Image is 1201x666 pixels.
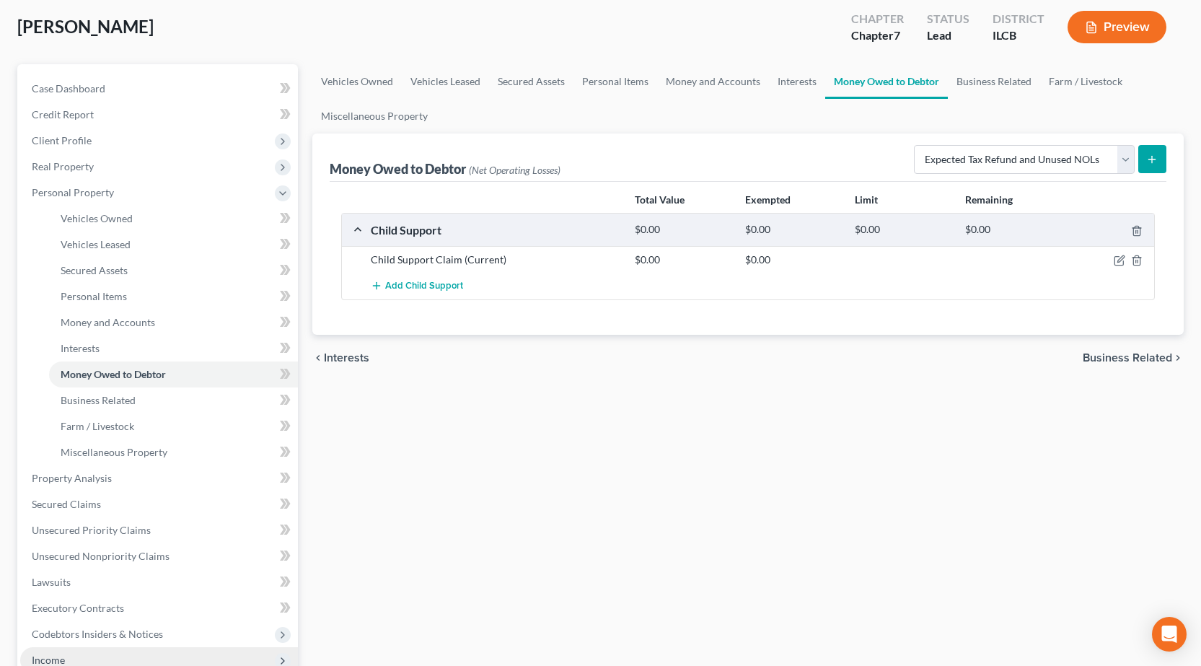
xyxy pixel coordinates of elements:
div: $0.00 [738,253,848,267]
a: Money and Accounts [657,64,769,99]
a: Miscellaneous Property [312,99,436,133]
span: Real Property [32,160,94,172]
span: Personal Items [61,290,127,302]
strong: Total Value [635,193,685,206]
a: Interests [49,336,298,362]
a: Business Related [49,387,298,413]
div: $0.00 [628,223,737,237]
a: Lawsuits [20,569,298,595]
span: Income [32,654,65,666]
a: Vehicles Owned [49,206,298,232]
div: $0.00 [958,223,1068,237]
a: Property Analysis [20,465,298,491]
span: Personal Property [32,186,114,198]
a: Money Owed to Debtor [825,64,948,99]
div: Chapter [851,11,904,27]
div: Open Intercom Messenger [1152,617,1187,652]
i: chevron_right [1172,352,1184,364]
strong: Exempted [745,193,791,206]
div: $0.00 [848,223,957,237]
div: Chapter [851,27,904,44]
div: ILCB [993,27,1044,44]
span: (Net Operating Losses) [469,164,560,176]
div: Child Support Claim (Current) [364,253,628,267]
span: Add Child Support [385,281,463,292]
a: Personal Items [49,284,298,310]
a: Personal Items [573,64,657,99]
a: Farm / Livestock [49,413,298,439]
span: 7 [894,28,900,42]
span: Case Dashboard [32,82,105,95]
a: Secured Claims [20,491,298,517]
span: Money Owed to Debtor [61,368,166,380]
a: Executory Contracts [20,595,298,621]
div: Status [927,11,969,27]
span: Client Profile [32,134,92,146]
strong: Limit [855,193,878,206]
a: Unsecured Nonpriority Claims [20,543,298,569]
a: Credit Report [20,102,298,128]
button: Preview [1068,11,1166,43]
span: Miscellaneous Property [61,446,167,458]
span: Credit Report [32,108,94,121]
span: Business Related [1083,352,1172,364]
a: Secured Assets [49,258,298,284]
span: Farm / Livestock [61,420,134,432]
div: Child Support [364,222,628,237]
span: Codebtors Insiders & Notices [32,628,163,640]
a: Farm / Livestock [1040,64,1131,99]
a: Case Dashboard [20,76,298,102]
div: $0.00 [628,253,737,267]
a: Money Owed to Debtor [49,362,298,387]
button: chevron_left Interests [312,352,369,364]
span: Money and Accounts [61,316,155,328]
span: Unsecured Nonpriority Claims [32,550,170,562]
i: chevron_left [312,352,324,364]
span: Interests [324,352,369,364]
span: Secured Assets [61,264,128,276]
a: Secured Assets [489,64,573,99]
span: [PERSON_NAME] [17,16,154,37]
a: Money and Accounts [49,310,298,336]
span: Vehicles Owned [61,212,133,224]
button: Add Child Support [371,273,463,299]
a: Miscellaneous Property [49,439,298,465]
div: $0.00 [738,223,848,237]
a: Interests [769,64,825,99]
span: Lawsuits [32,576,71,588]
a: Business Related [948,64,1040,99]
button: Business Related chevron_right [1083,352,1184,364]
div: Money Owed to Debtor [330,160,560,178]
span: Vehicles Leased [61,238,131,250]
span: Business Related [61,394,136,406]
strong: Remaining [965,193,1013,206]
a: Vehicles Leased [49,232,298,258]
span: Interests [61,342,100,354]
span: Property Analysis [32,472,112,484]
span: Secured Claims [32,498,101,510]
span: Unsecured Priority Claims [32,524,151,536]
div: District [993,11,1044,27]
span: Executory Contracts [32,602,124,614]
a: Vehicles Owned [312,64,402,99]
a: Vehicles Leased [402,64,489,99]
div: Lead [927,27,969,44]
a: Unsecured Priority Claims [20,517,298,543]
